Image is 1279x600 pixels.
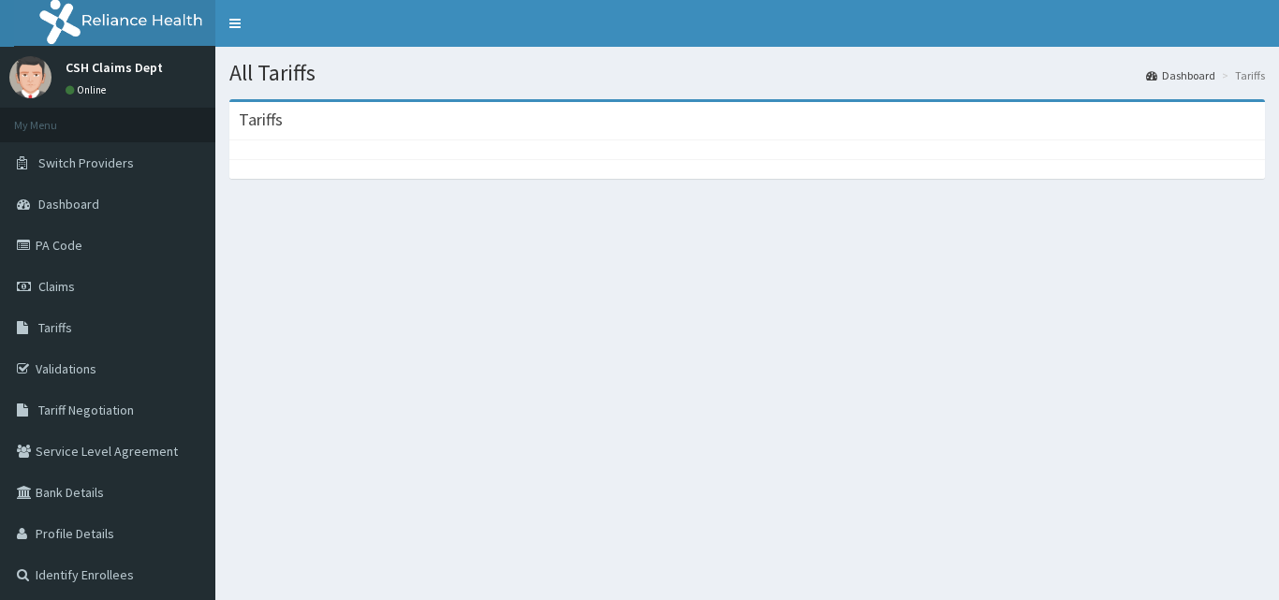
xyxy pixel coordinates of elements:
[229,61,1265,85] h1: All Tariffs
[38,319,72,336] span: Tariffs
[66,61,163,74] p: CSH Claims Dept
[1217,67,1265,83] li: Tariffs
[38,278,75,295] span: Claims
[9,56,51,98] img: User Image
[38,402,134,418] span: Tariff Negotiation
[66,83,110,96] a: Online
[38,154,134,171] span: Switch Providers
[1146,67,1215,83] a: Dashboard
[38,196,99,212] span: Dashboard
[239,111,283,128] h3: Tariffs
